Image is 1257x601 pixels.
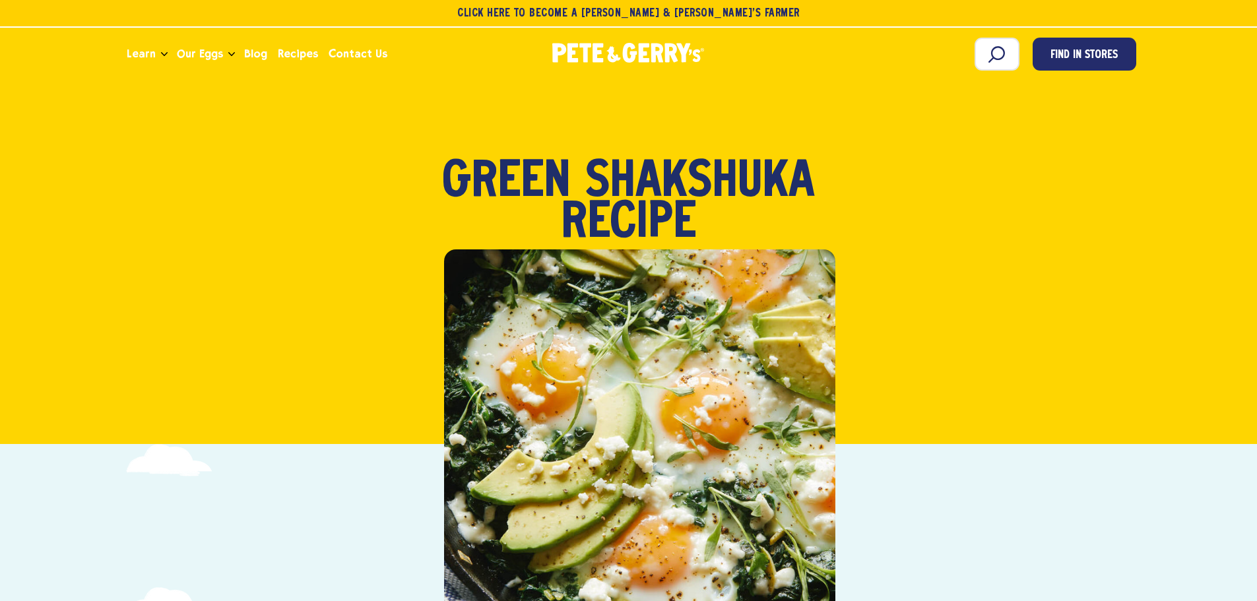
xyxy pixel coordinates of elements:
[1050,47,1118,65] span: Find in Stores
[127,46,156,62] span: Learn
[1033,38,1136,71] a: Find in Stores
[161,52,168,57] button: Open the dropdown menu for Learn
[244,46,267,62] span: Blog
[121,36,161,72] a: Learn
[177,46,223,62] span: Our Eggs
[442,162,571,203] span: Green
[561,203,696,244] span: Recipe
[172,36,228,72] a: Our Eggs
[975,38,1019,71] input: Search
[323,36,393,72] a: Contact Us
[239,36,273,72] a: Blog
[585,162,815,203] span: Shakshuka
[273,36,323,72] a: Recipes
[329,46,387,62] span: Contact Us
[228,52,235,57] button: Open the dropdown menu for Our Eggs
[278,46,318,62] span: Recipes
